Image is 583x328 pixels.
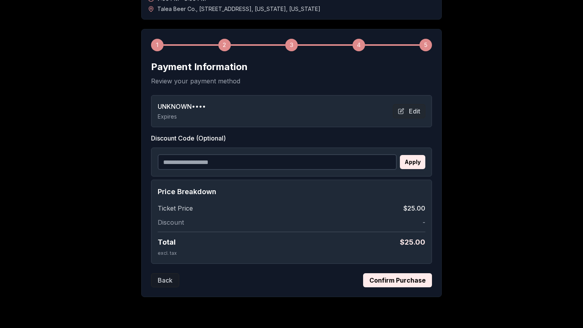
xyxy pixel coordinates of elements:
span: excl. tax [158,250,177,256]
span: $25.00 [403,204,425,213]
span: $ 25.00 [400,237,425,248]
button: Back [151,273,179,287]
div: 5 [419,39,432,51]
button: Apply [400,155,425,169]
div: 2 [218,39,231,51]
h2: Payment Information [151,61,432,73]
div: 3 [285,39,298,51]
button: Confirm Purchase [363,273,432,287]
span: Total [158,237,176,248]
span: - [423,218,425,227]
span: Talea Beer Co. , [STREET_ADDRESS] , [US_STATE] , [US_STATE] [157,5,320,13]
p: Expires [158,113,206,121]
div: 4 [353,39,365,51]
p: Review your payment method [151,76,432,86]
label: Discount Code (Optional) [151,133,432,143]
div: 1 [151,39,164,51]
button: Edit [393,104,425,118]
span: Ticket Price [158,204,193,213]
span: UNKNOWN •••• [158,102,206,111]
span: Discount [158,218,184,227]
h4: Price Breakdown [158,186,425,197]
